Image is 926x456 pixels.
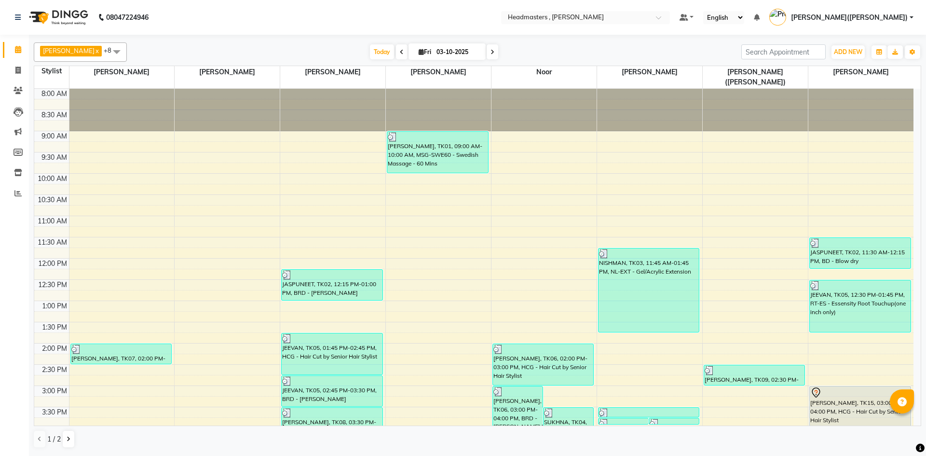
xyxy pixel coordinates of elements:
div: JEEVAN, TK05, 01:45 PM-02:45 PM, HCG - Hair Cut by Senior Hair Stylist [282,333,382,374]
button: ADD NEW [831,45,865,59]
span: [PERSON_NAME] [386,66,491,78]
input: Search Appointment [741,44,826,59]
span: [PERSON_NAME] [597,66,702,78]
span: [PERSON_NAME] [175,66,280,78]
b: 08047224946 [106,4,149,31]
div: [PERSON_NAME], TK06, 02:00 PM-03:00 PM, HCG - Hair Cut by Senior Hair Stylist [493,344,593,385]
div: 1:30 PM [40,322,69,332]
div: 8:00 AM [40,89,69,99]
img: Pramod gupta(shaurya) [769,9,786,26]
div: 2:00 PM [40,344,69,354]
div: Stylist [34,66,69,76]
div: [PERSON_NAME], TK09, 02:30 PM-03:00 PM, PMUA - Party Make Up Advance [704,365,804,385]
span: +8 [104,46,119,54]
div: 12:00 PM [36,259,69,269]
span: [PERSON_NAME] [280,66,385,78]
div: [PERSON_NAME], TK08, 03:30 PM-04:30 PM, HCG - Hair Cut by Senior Hair Stylist [282,408,382,449]
img: logo [25,4,91,31]
div: 12:30 PM [36,280,69,290]
span: [PERSON_NAME] [43,47,95,55]
div: [PERSON_NAME], TK15, 03:00 PM-04:00 PM, HCG - Hair Cut by Senior Hair Stylist [810,387,911,428]
span: [PERSON_NAME]([PERSON_NAME]) [791,13,908,23]
div: JASPUNEET, TK02, 12:15 PM-01:00 PM, BRD - [PERSON_NAME] [282,270,382,300]
span: [PERSON_NAME] [808,66,913,78]
div: JEEVAN, TK05, 03:45 PM-03:55 PM, WX-UL-RC - Waxing Upper Lip - Premium [599,418,648,424]
div: 9:30 AM [40,152,69,163]
span: Today [370,44,394,59]
input: 2025-10-03 [434,45,482,59]
span: [PERSON_NAME] [69,66,175,78]
div: JEEVAN, TK05, 03:30 PM-03:45 PM, TH-EB - Eyebrows [599,408,699,417]
span: ADD NEW [834,48,862,55]
div: JEEVAN, TK05, 12:30 PM-01:45 PM, RT-ES - Essensity Root Touchup(one inch only) [810,280,911,332]
div: [PERSON_NAME], TK01, 09:00 AM-10:00 AM, MSG-SWE60 - Swedish Massage - 60 Mins [387,132,488,173]
div: 11:00 AM [36,216,69,226]
div: 8:30 AM [40,110,69,120]
div: [PERSON_NAME], TK06, 03:00 PM-04:00 PM, BRD - [PERSON_NAME],HCG - Hair Cut by Senior Hair Stylist... [493,387,543,428]
span: 1 / 2 [47,434,61,444]
div: 9:00 AM [40,131,69,141]
div: 2:30 PM [40,365,69,375]
div: NISHMAN, TK03, 11:45 AM-01:45 PM, NL-EXT - Gel/Acrylic Extension [599,249,699,332]
div: 10:00 AM [36,174,69,184]
div: [PERSON_NAME], TK07, 02:00 PM-02:30 PM, HDo - Hair Do Advance [71,344,171,364]
div: JEEVAN, TK05, 02:45 PM-03:30 PM, BRD - [PERSON_NAME] [282,376,382,406]
span: Noor [491,66,597,78]
div: 10:30 AM [36,195,69,205]
a: x [95,47,99,55]
div: 1:00 PM [40,301,69,311]
div: 3:00 PM [40,386,69,396]
div: SUKHNA, TK04, 03:30 PM-04:30 PM, HCG - Hair Cut by Senior Hair Stylist [544,408,593,449]
div: 3:30 PM [40,407,69,417]
div: JASPUNEET, TK02, 11:30 AM-12:15 PM, BD - Blow dry [810,238,911,268]
div: [PERSON_NAME], TK05, 03:45 PM-03:50 PM, TH-FH - Forehead [649,418,699,424]
span: Fri [416,48,434,55]
span: [PERSON_NAME]([PERSON_NAME]) [703,66,808,88]
div: 11:30 AM [36,237,69,248]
